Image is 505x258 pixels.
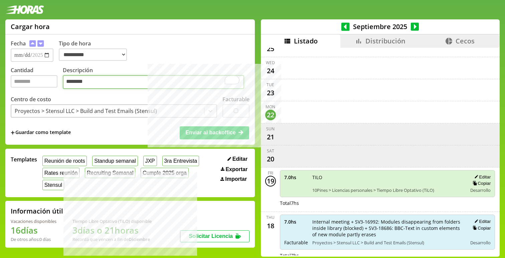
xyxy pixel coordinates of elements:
[294,36,318,45] span: Listado
[312,240,463,246] span: Proyectos > Stensul LLC > Build and Test Emails (Stensul)
[225,176,247,182] span: Importar
[11,22,50,31] h1: Cargar hora
[470,187,491,193] span: Desarrollo
[267,148,274,154] div: Sat
[85,168,135,178] button: Recruiting Semanal
[11,218,56,224] div: Vacaciones disponibles
[11,156,37,163] span: Templates
[11,96,51,103] label: Centro de costo
[185,130,235,135] span: Enviar al backoffice
[312,219,463,238] span: Internal meeting + SV3-16992: Modules disappearing from folders inside library (blocked) + SV3-18...
[265,66,276,76] div: 24
[472,219,491,224] button: Editar
[141,168,188,178] button: Cumple 2025 orga
[5,5,44,14] img: logotipo
[225,156,249,162] button: Editar
[11,75,57,88] input: Cantidad
[180,230,249,242] button: Solicitar Licencia
[180,126,249,139] button: Enviar al backoffice
[265,132,276,142] div: 21
[265,154,276,164] div: 20
[456,36,475,45] span: Cecos
[222,96,249,103] label: Facturable
[11,207,63,216] h2: Información útil
[350,22,411,31] span: Septiembre 2025
[265,220,276,231] div: 18
[470,240,491,246] span: Desarrollo
[265,43,276,54] div: 25
[59,40,132,62] label: Tipo de hora
[143,156,157,166] button: JXP
[11,224,56,236] h1: 16 días
[72,236,152,242] div: Recordá que vencen a fin de
[472,174,491,180] button: Editar
[266,60,275,66] div: Wed
[312,174,463,180] span: TILO
[63,67,249,91] label: Descripción
[280,200,495,206] div: Total 7 hs
[471,225,491,231] button: Copiar
[265,176,276,186] div: 19
[162,156,199,166] button: 3ra Entrevista
[312,187,463,193] span: 10Pines > Licencias personales > Tiempo Libre Optativo (TiLO)
[92,156,138,166] button: Standup semanal
[42,180,64,190] button: Stensul
[11,67,63,91] label: Cantidad
[365,36,405,45] span: Distribución
[232,156,247,162] span: Editar
[15,107,157,115] div: Proyectos > Stensul LLC > Build and Test Emails (Stensul)
[72,224,152,236] h1: 3 días o 21 horas
[42,156,87,166] button: Reunión de roots
[266,126,275,132] div: Sun
[284,219,308,225] span: 7.0 hs
[219,166,249,173] button: Exportar
[265,110,276,120] div: 22
[42,168,79,178] button: Rates reunión
[268,170,273,176] div: Fri
[11,40,26,47] label: Fecha
[266,215,275,220] div: Thu
[471,180,491,186] button: Copiar
[11,236,56,242] div: De otros años: 0 días
[11,129,71,136] span: +Guardar como template
[284,174,308,180] span: 7.0 hs
[284,239,308,246] span: Facturable
[72,218,152,224] div: Tiempo Libre Optativo (TiLO) disponible
[189,233,233,239] span: Solicitar Licencia
[266,104,275,110] div: Mon
[63,75,244,89] textarea: To enrich screen reader interactions, please activate Accessibility in Grammarly extension settings
[129,236,150,242] b: Diciembre
[225,166,247,172] span: Exportar
[267,82,274,88] div: Tue
[11,129,15,136] span: +
[265,88,276,98] div: 23
[59,48,127,61] select: Tipo de hora
[261,48,500,256] div: scrollable content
